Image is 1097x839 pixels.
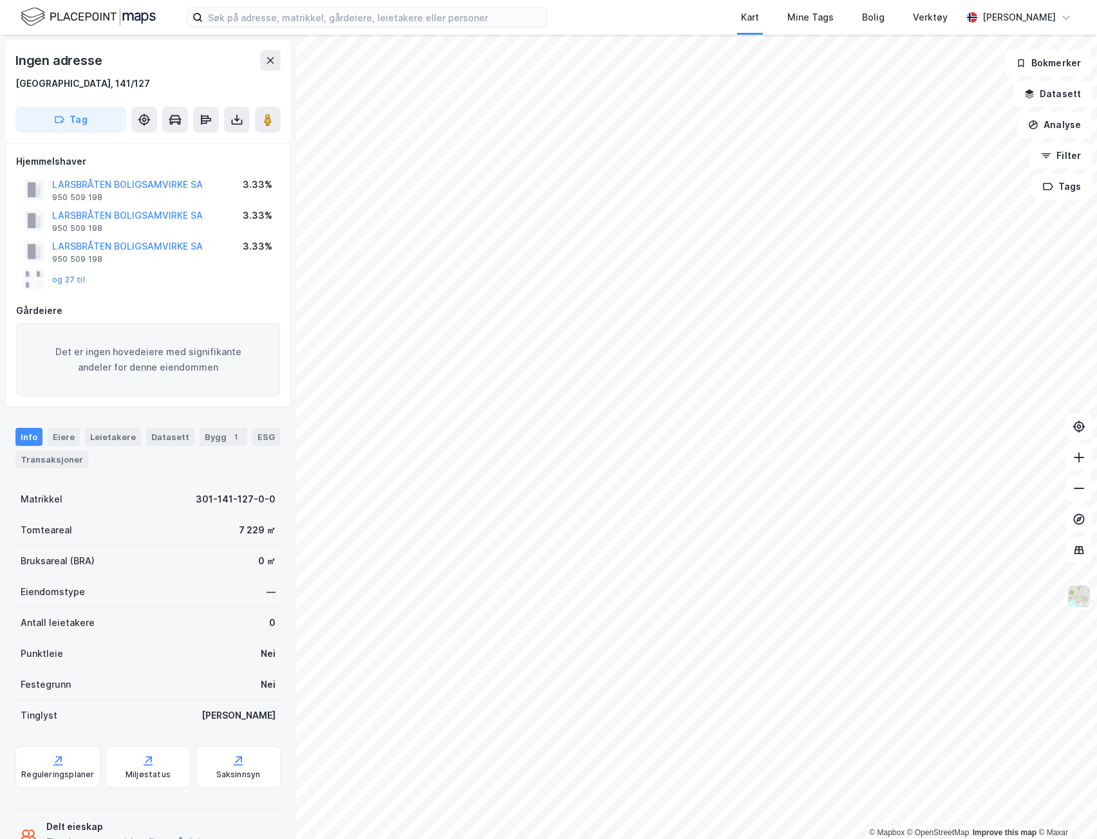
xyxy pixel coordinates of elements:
[1017,112,1092,138] button: Analyse
[16,303,280,318] div: Gårdeiere
[869,828,905,837] a: Mapbox
[16,154,280,169] div: Hjemmelshaver
[21,553,95,569] div: Bruksareal (BRA)
[21,615,95,631] div: Antall leietakere
[15,107,126,133] button: Tag
[243,208,272,223] div: 3.33%
[1030,143,1092,169] button: Filter
[269,615,276,631] div: 0
[913,10,948,25] div: Verktøy
[1033,777,1097,839] div: Kontrollprogram for chat
[21,492,62,507] div: Matrikkel
[258,553,276,569] div: 0 ㎡
[216,770,261,780] div: Saksinnsyn
[52,254,102,264] div: 950 509 198
[200,428,247,446] div: Bygg
[261,677,276,692] div: Nei
[1032,174,1092,199] button: Tags
[741,10,759,25] div: Kart
[21,677,71,692] div: Festegrunn
[196,492,276,507] div: 301-141-127-0-0
[1013,81,1092,107] button: Datasett
[267,584,276,600] div: —
[46,819,215,834] div: Delt eieskap
[243,239,272,254] div: 3.33%
[146,428,194,446] div: Datasett
[243,177,272,192] div: 3.33%
[787,10,834,25] div: Mine Tags
[982,10,1056,25] div: [PERSON_NAME]
[239,522,276,538] div: 7 229 ㎡
[21,522,72,538] div: Tomteareal
[907,828,970,837] a: OpenStreetMap
[203,8,547,27] input: Søk på adresse, matrikkel, gårdeiere, leietakere eller personer
[862,10,885,25] div: Bolig
[16,323,280,396] div: Det er ingen hovedeiere med signifikante andeler for denne eiendommen
[1005,50,1092,76] button: Bokmerker
[21,6,156,28] img: logo.f888ab2527a4732fd821a326f86c7f29.svg
[21,584,85,600] div: Eiendomstype
[973,828,1036,837] a: Improve this map
[48,428,80,446] div: Eiere
[252,428,280,446] div: ESG
[126,770,171,780] div: Miljøstatus
[21,708,57,723] div: Tinglyst
[15,50,104,71] div: Ingen adresse
[229,430,242,443] div: 1
[52,192,102,203] div: 950 509 198
[261,646,276,661] div: Nei
[15,451,88,468] div: Transaksjoner
[15,76,150,91] div: [GEOGRAPHIC_DATA], 141/127
[1067,584,1091,609] img: Z
[1033,777,1097,839] iframe: Chat Widget
[52,223,102,234] div: 950 509 198
[21,646,63,661] div: Punktleie
[85,428,141,446] div: Leietakere
[21,770,94,780] div: Reguleringsplaner
[202,708,276,723] div: [PERSON_NAME]
[15,428,42,446] div: Info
